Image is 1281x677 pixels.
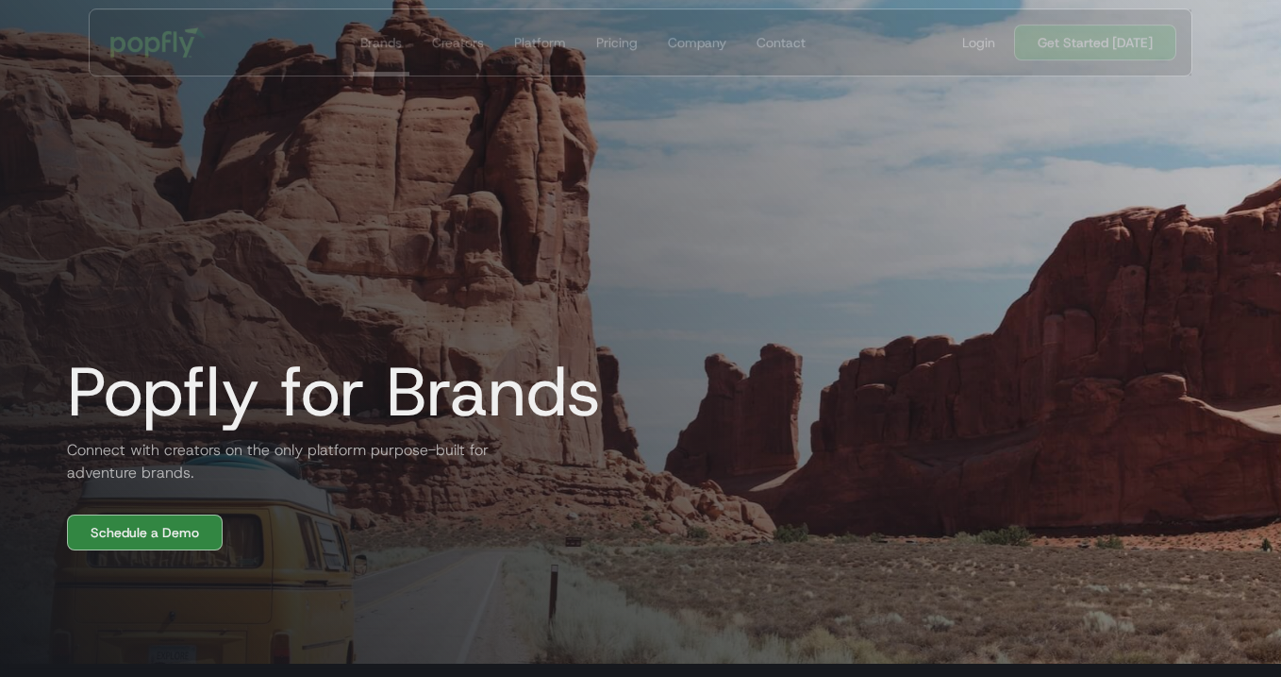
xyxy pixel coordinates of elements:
div: Creators [432,33,484,52]
a: Contact [749,9,813,76]
a: Schedule a Demo [67,515,223,550]
div: Company [668,33,726,52]
div: Contact [757,33,806,52]
a: Brands [353,9,409,76]
a: Get Started [DATE] [1014,25,1176,60]
a: Pricing [589,9,645,76]
div: Platform [514,33,566,52]
h1: Popfly for Brands [52,354,601,430]
a: Login [955,33,1003,52]
h2: Connect with creators on the only platform purpose-built for adventure brands. [52,439,505,484]
a: Platform [507,9,574,76]
a: Creators [424,9,491,76]
div: Brands [360,33,402,52]
div: Login [962,33,995,52]
a: Company [660,9,734,76]
div: Pricing [596,33,638,52]
a: home [97,14,219,71]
